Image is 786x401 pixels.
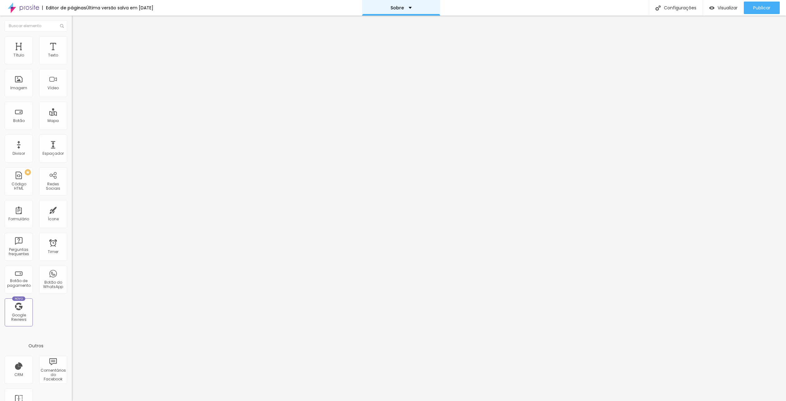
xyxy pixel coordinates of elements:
div: Título [13,53,24,57]
div: Vídeo [47,86,59,90]
div: Redes Sociais [41,182,65,191]
img: Icone [655,5,661,11]
div: Formulário [8,217,29,221]
div: Espaçador [42,151,64,156]
p: Sobre [391,6,404,10]
button: Publicar [744,2,780,14]
div: Google Reviews [6,313,31,322]
span: Publicar [753,5,770,10]
div: Botão de pagamento [6,279,31,288]
div: Editor de páginas [42,6,86,10]
div: Timer [48,250,58,254]
div: Botão do WhatsApp [41,280,65,289]
div: Comentários do Facebook [41,368,65,382]
img: Icone [60,24,64,28]
div: Texto [48,53,58,57]
div: Última versão salva em [DATE] [86,6,153,10]
div: Perguntas frequentes [6,247,31,257]
div: Novo [12,296,26,301]
div: Mapa [47,119,59,123]
div: Divisor [12,151,25,156]
div: CRM [14,373,23,377]
span: Visualizar [718,5,738,10]
div: Código HTML [6,182,31,191]
img: view-1.svg [709,5,714,11]
div: Ícone [48,217,59,221]
input: Buscar elemento [5,20,67,32]
div: Botão [13,119,25,123]
button: Visualizar [703,2,744,14]
div: Imagem [10,86,27,90]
